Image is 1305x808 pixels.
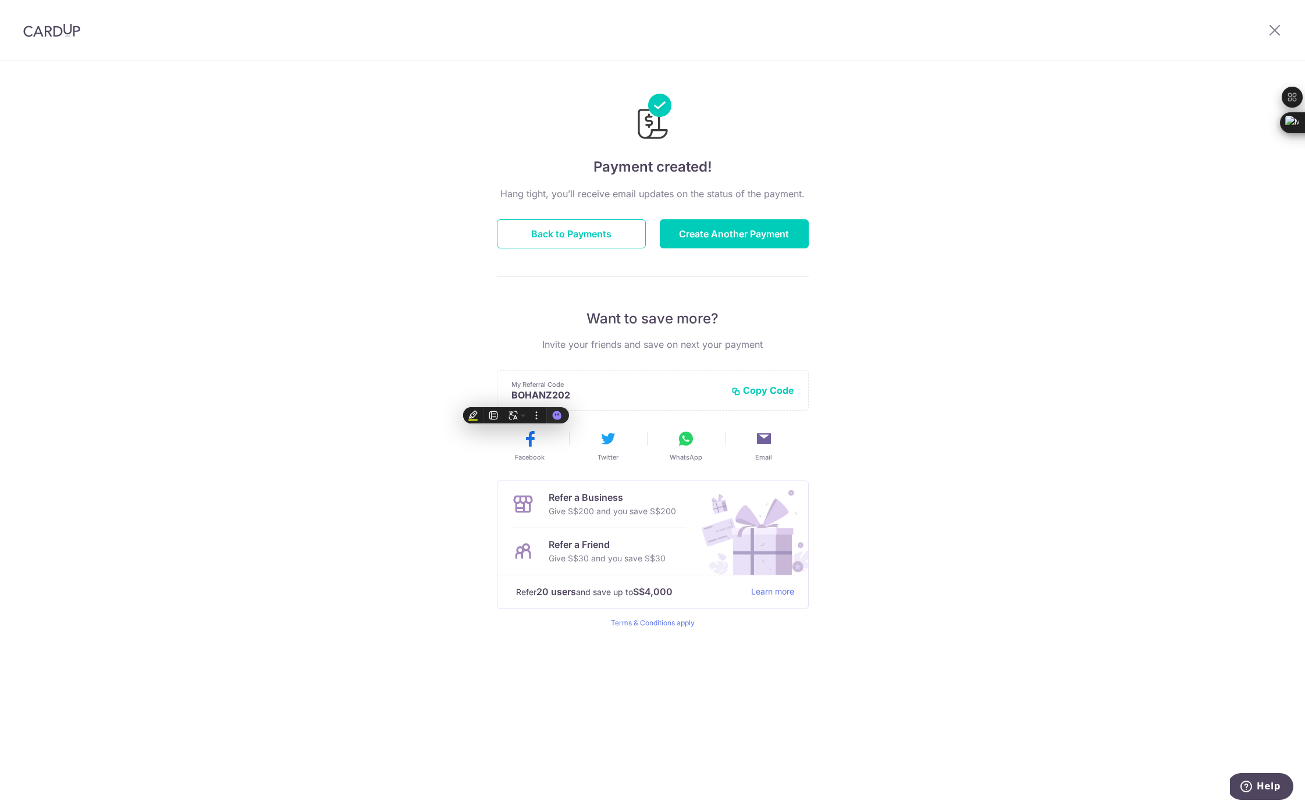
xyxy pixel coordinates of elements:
[730,429,798,462] button: Email
[670,453,702,462] span: WhatsApp
[549,538,666,551] p: Refer a Friend
[731,385,794,396] button: Copy Code
[633,585,673,599] strong: S$4,000
[536,585,576,599] strong: 20 users
[611,618,695,627] a: Terms & Conditions apply
[497,219,646,248] button: Back to Payments
[23,23,80,37] img: CardUp
[660,219,809,248] button: Create Another Payment
[549,551,666,565] p: Give S$30 and you save S$30
[755,453,772,462] span: Email
[549,504,676,518] p: Give S$200 and you save S$200
[574,429,642,462] button: Twitter
[751,585,794,599] a: Learn more
[511,389,722,401] p: BOHANZ202
[516,585,742,599] p: Refer and save up to
[598,453,618,462] span: Twitter
[511,380,722,389] p: My Referral Code
[549,490,676,504] p: Refer a Business
[652,429,720,462] button: WhatsApp
[1230,773,1293,802] iframe: Opens a widget where you can find more information
[515,453,545,462] span: Facebook
[497,309,809,328] p: Want to save more?
[634,94,671,143] img: Payments
[497,156,809,177] h4: Payment created!
[497,337,809,351] p: Invite your friends and save on next your payment
[497,187,809,201] p: Hang tight, you’ll receive email updates on the status of the payment.
[496,429,564,462] button: Facebook
[691,481,808,575] img: Refer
